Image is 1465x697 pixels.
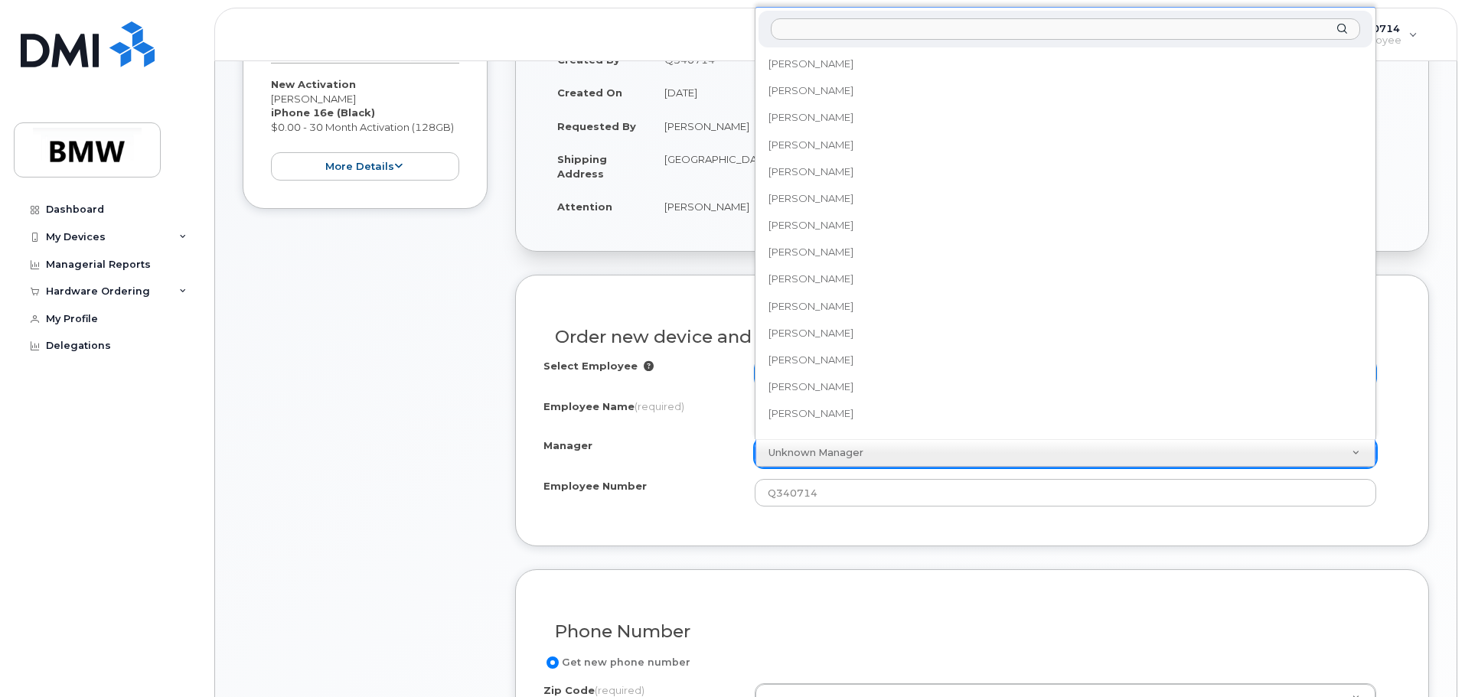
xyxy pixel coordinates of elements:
div: [PERSON_NAME] [763,348,1368,372]
div: [PERSON_NAME] [763,295,1368,318]
div: [PERSON_NAME] [763,160,1368,184]
iframe: Messenger Launcher [1398,630,1454,686]
div: [PERSON_NAME] [763,187,1368,210]
div: [PERSON_NAME] [763,133,1368,157]
div: [PERSON_NAME] [763,106,1368,130]
div: [PERSON_NAME] [763,79,1368,103]
div: [PERSON_NAME] [763,321,1368,345]
div: [PERSON_NAME] [763,429,1368,453]
div: [PERSON_NAME] [763,213,1368,237]
div: [PERSON_NAME] [763,402,1368,426]
div: [PERSON_NAME] [763,240,1368,264]
div: [PERSON_NAME] [763,268,1368,292]
div: [PERSON_NAME] [763,52,1368,76]
div: [PERSON_NAME] [763,375,1368,399]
